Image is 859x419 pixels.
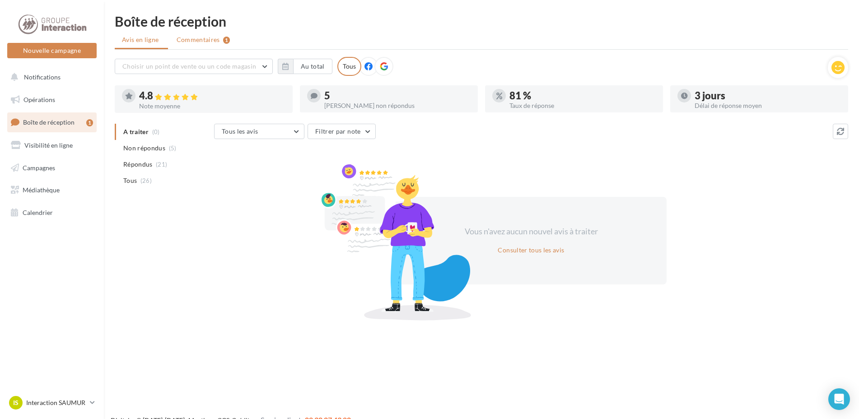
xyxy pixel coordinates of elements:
[222,127,258,135] span: Tous les avis
[24,73,61,81] span: Notifications
[494,245,568,256] button: Consulter tous les avis
[26,398,86,407] p: Interaction SAUMUR
[509,102,656,109] div: Taux de réponse
[293,59,332,74] button: Au total
[23,209,53,216] span: Calendrier
[5,68,95,87] button: Notifications
[23,163,55,171] span: Campagnes
[23,186,60,194] span: Médiathèque
[177,35,220,44] span: Commentaires
[7,43,97,58] button: Nouvelle campagne
[828,388,850,410] div: Open Intercom Messenger
[139,91,285,101] div: 4.8
[5,158,98,177] a: Campagnes
[5,136,98,155] a: Visibilité en ligne
[5,90,98,109] a: Opérations
[453,226,609,237] div: Vous n'avez aucun nouvel avis à traiter
[115,59,273,74] button: Choisir un point de vente ou un code magasin
[115,14,848,28] div: Boîte de réception
[24,141,73,149] span: Visibilité en ligne
[5,203,98,222] a: Calendrier
[23,96,55,103] span: Opérations
[123,160,153,169] span: Répondus
[139,103,285,109] div: Note moyenne
[7,394,97,411] a: IS Interaction SAUMUR
[123,176,137,185] span: Tous
[122,62,256,70] span: Choisir un point de vente ou un code magasin
[324,102,471,109] div: [PERSON_NAME] non répondus
[695,91,841,101] div: 3 jours
[214,124,304,139] button: Tous les avis
[13,398,19,407] span: IS
[324,91,471,101] div: 5
[308,124,376,139] button: Filtrer par note
[278,59,332,74] button: Au total
[169,144,177,152] span: (5)
[86,119,93,126] div: 1
[156,161,167,168] span: (21)
[695,102,841,109] div: Délai de réponse moyen
[223,37,230,44] div: 1
[140,177,152,184] span: (26)
[509,91,656,101] div: 81 %
[5,181,98,200] a: Médiathèque
[123,144,165,153] span: Non répondus
[23,118,75,126] span: Boîte de réception
[337,57,361,76] div: Tous
[5,112,98,132] a: Boîte de réception1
